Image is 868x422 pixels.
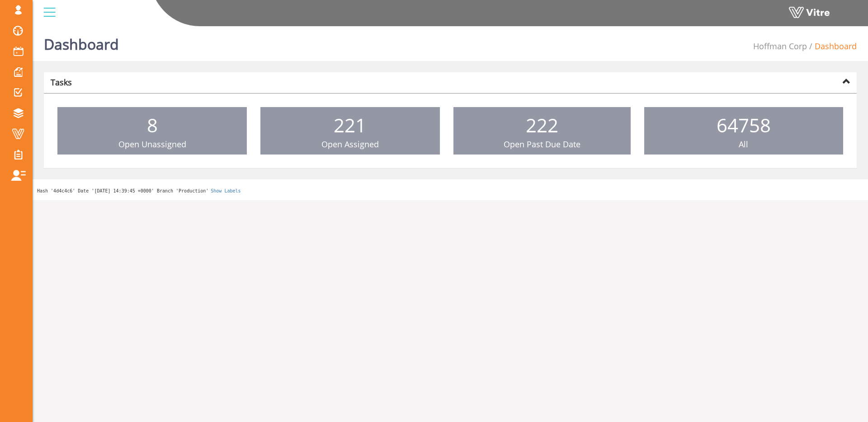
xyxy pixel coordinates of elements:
[526,112,558,138] span: 222
[118,139,186,150] span: Open Unassigned
[260,107,439,155] a: 221 Open Assigned
[44,23,119,61] h1: Dashboard
[644,107,843,155] a: 64758 All
[51,77,72,88] strong: Tasks
[753,41,807,52] a: Hoffman Corp
[453,107,631,155] a: 222 Open Past Due Date
[504,139,580,150] span: Open Past Due Date
[147,112,158,138] span: 8
[211,188,241,193] a: Show Labels
[37,188,208,193] span: Hash '4d4c4c6' Date '[DATE] 14:39:45 +0000' Branch 'Production'
[739,139,748,150] span: All
[57,107,247,155] a: 8 Open Unassigned
[717,112,771,138] span: 64758
[321,139,379,150] span: Open Assigned
[334,112,366,138] span: 221
[807,41,857,52] li: Dashboard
